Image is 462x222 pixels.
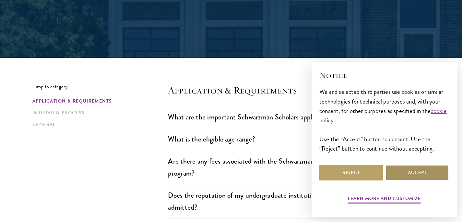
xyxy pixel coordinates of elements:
[168,132,430,146] button: What is the eligible age range?
[168,188,430,215] button: Does the reputation of my undergraduate institution affect my chances of being admitted?
[319,70,449,81] h2: Notice
[168,154,430,180] button: Are there any fees associated with the Schwarzman Scholars application or the program?
[319,106,447,125] a: cookie policy
[385,165,449,180] button: Accept
[168,110,430,124] button: What are the important Schwarzman Scholars application dates?
[32,121,164,128] a: General
[319,165,383,180] button: Reject
[168,84,430,97] h4: Application & Requirements
[319,87,449,153] div: We and selected third parties use cookies or similar technologies for technical purposes and, wit...
[32,109,164,116] a: Interview Process
[348,194,421,204] button: Learn more and customize
[32,98,164,105] a: Application & Requirements
[32,84,168,90] p: Jump to category:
